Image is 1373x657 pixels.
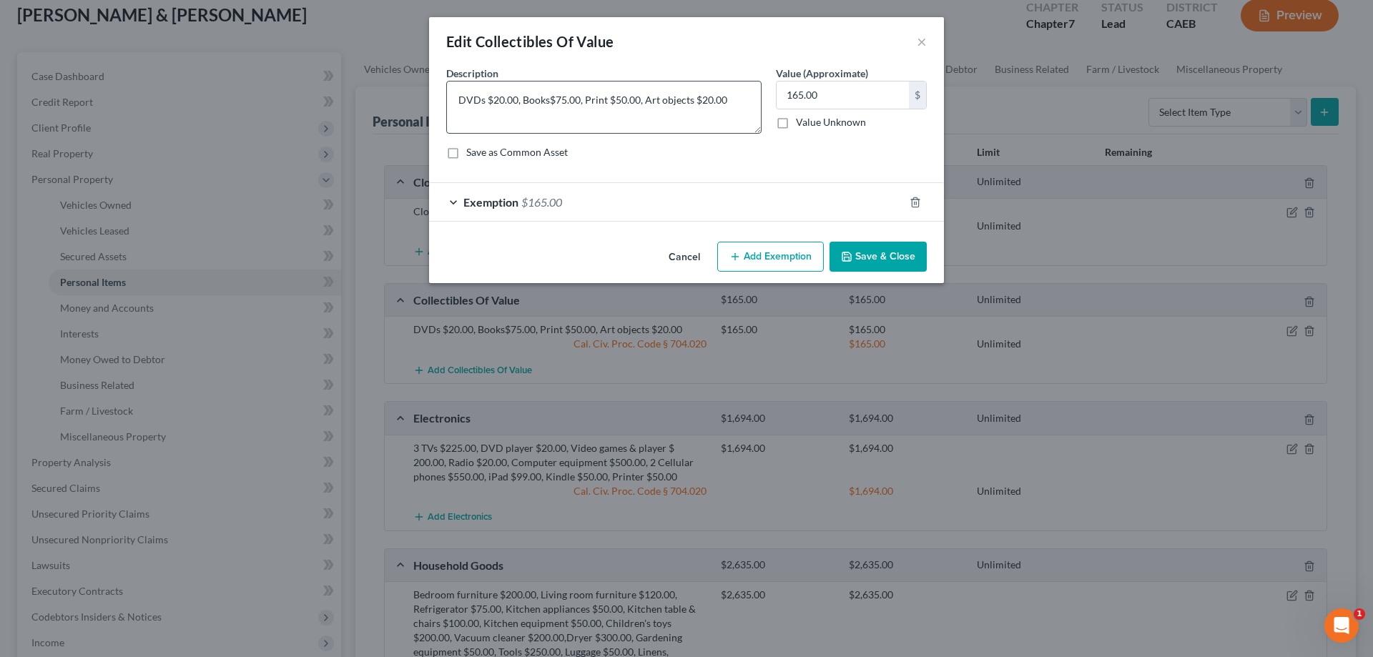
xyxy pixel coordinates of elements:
span: Description [446,67,498,79]
button: Cancel [657,243,712,272]
div: $ [909,81,926,109]
span: $165.00 [521,195,562,209]
input: 0.00 [777,81,909,109]
label: Value Unknown [796,115,866,129]
label: Value (Approximate) [776,66,868,81]
span: 1 [1354,608,1365,620]
button: × [917,33,927,50]
button: Save & Close [830,242,927,272]
div: Edit Collectibles Of Value [446,31,614,51]
button: Add Exemption [717,242,824,272]
iframe: Intercom live chat [1324,608,1359,643]
span: Exemption [463,195,518,209]
label: Save as Common Asset [466,145,568,159]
